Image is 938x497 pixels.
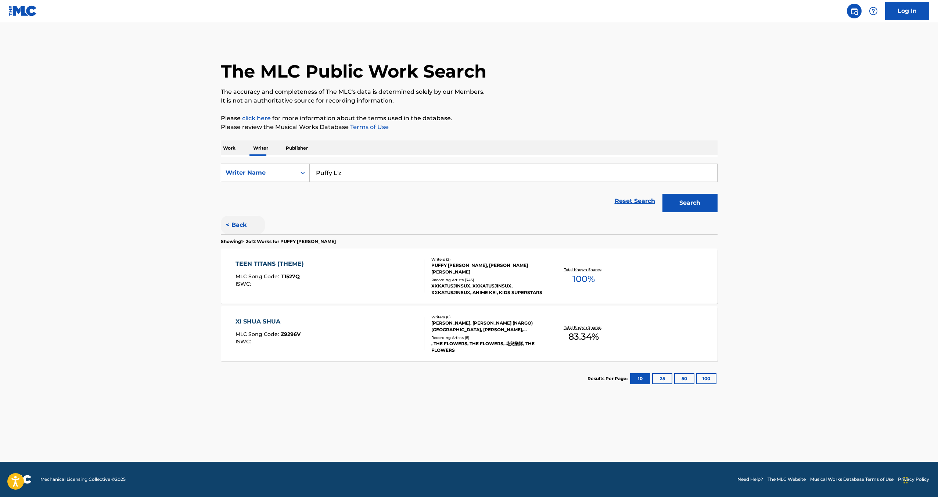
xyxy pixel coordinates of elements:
[236,273,281,280] span: MLC Song Code :
[221,248,718,304] a: TEEN TITANS (THEME)MLC Song Code:T1527QISWC:Writers (2)PUFFY [PERSON_NAME], [PERSON_NAME] [PERSON...
[847,4,862,18] a: Public Search
[652,373,672,384] button: 25
[236,338,253,345] span: ISWC :
[236,260,308,268] div: TEEN TITANS (THEME)
[242,115,271,122] a: click here
[431,340,542,354] div: , THE FLOWERS, THE FLOWERS, 花兒樂隊, THE FLOWERS
[850,7,859,15] img: search
[674,373,694,384] button: 50
[564,325,603,330] p: Total Known Shares:
[236,331,281,337] span: MLC Song Code :
[431,335,542,340] div: Recording Artists ( 8 )
[431,277,542,283] div: Recording Artists ( 345 )
[221,306,718,361] a: XI SHUA SHUAMLC Song Code:Z9296VISWC:Writers (6)[PERSON_NAME], [PERSON_NAME] (NARGO) [GEOGRAPHIC_...
[431,320,542,333] div: [PERSON_NAME], [PERSON_NAME] (NARGO) [GEOGRAPHIC_DATA], [PERSON_NAME], [PERSON_NAME], [PERSON_NAM...
[284,140,310,156] p: Publisher
[226,168,292,177] div: Writer Name
[221,238,336,245] p: Showing 1 - 2 of 2 Works for PUFFY [PERSON_NAME]
[431,283,542,296] div: XXKATUSJINSUX, XXKATUSJINSUX, XXKATUSJINSUX, ANIME KEI, KIDS SUPERSTARS
[630,373,650,384] button: 10
[768,476,806,483] a: The MLC Website
[431,262,542,275] div: PUFFY [PERSON_NAME], [PERSON_NAME] [PERSON_NAME]
[236,317,301,326] div: XI SHUA SHUA
[281,273,300,280] span: T1527Q
[572,272,595,286] span: 100 %
[898,476,929,483] a: Privacy Policy
[236,280,253,287] span: ISWC :
[221,216,265,234] button: < Back
[221,87,718,96] p: The accuracy and completeness of The MLC's data is determined solely by our Members.
[9,6,37,16] img: MLC Logo
[737,476,763,483] a: Need Help?
[662,194,718,212] button: Search
[431,314,542,320] div: Writers ( 6 )
[611,193,659,209] a: Reset Search
[885,2,929,20] a: Log In
[221,114,718,123] p: Please for more information about the terms used in the database.
[810,476,894,483] a: Musical Works Database Terms of Use
[281,331,301,337] span: Z9296V
[221,123,718,132] p: Please review the Musical Works Database
[221,96,718,105] p: It is not an authoritative source for recording information.
[221,60,486,82] h1: The MLC Public Work Search
[869,7,878,15] img: help
[587,375,629,382] p: Results Per Page:
[866,4,881,18] div: Help
[564,267,603,272] p: Total Known Shares:
[251,140,270,156] p: Writer
[9,475,32,484] img: logo
[903,469,908,491] div: Drag
[431,257,542,262] div: Writers ( 2 )
[349,124,389,130] a: Terms of Use
[696,373,716,384] button: 100
[40,476,126,483] span: Mechanical Licensing Collective © 2025
[221,140,238,156] p: Work
[901,462,938,497] iframe: Chat Widget
[221,164,718,216] form: Search Form
[568,330,599,343] span: 83.34 %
